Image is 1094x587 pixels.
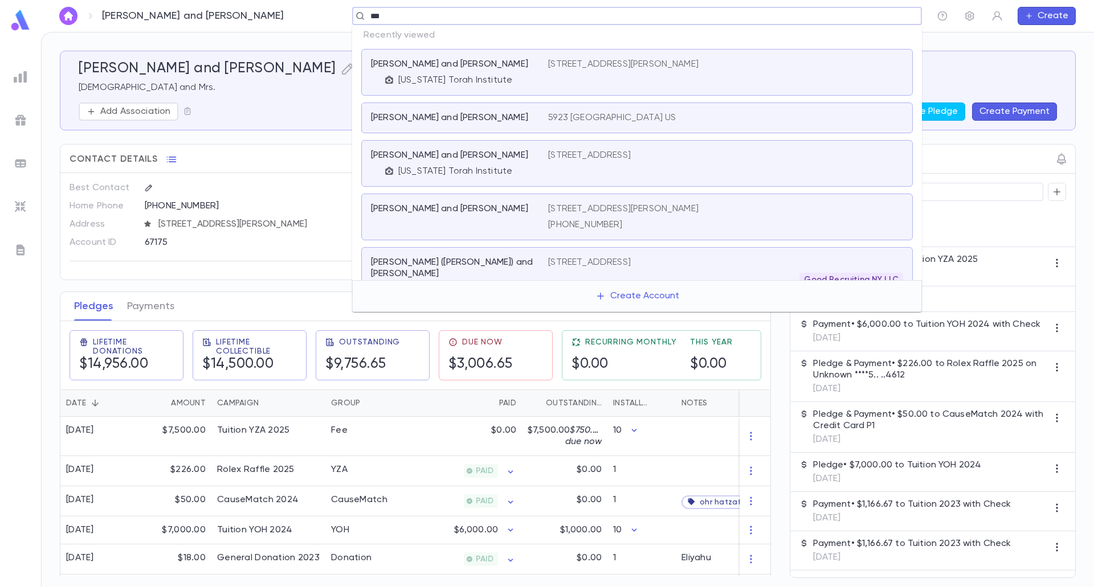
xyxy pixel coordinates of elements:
p: 5923 [GEOGRAPHIC_DATA] US [548,112,676,124]
div: Donation [331,552,372,564]
span: $750.00 due now [565,426,605,446]
p: $0.00 [491,425,516,436]
button: Sort [259,394,277,412]
div: Notes [676,389,818,417]
div: YZA [331,464,348,475]
p: Recently viewed [352,25,922,46]
p: $1,000.00 [560,524,602,536]
p: Payment • $6,000.00 to Tuition YOH 2024 with Check [813,319,1040,330]
p: [PERSON_NAME] ([PERSON_NAME]) and [PERSON_NAME] [371,257,534,280]
button: Sort [652,394,670,412]
p: 10 [613,524,622,536]
p: $0.00 [577,552,602,564]
div: Rolex Raffle 2025 [217,464,295,475]
h5: $0.00 [572,356,609,373]
div: Notes [681,389,707,417]
h5: $9,756.65 [325,356,386,373]
div: Amount [171,389,206,417]
img: campaigns_grey.99e729a5f7ee94e3726e6486bddda8f1.svg [14,113,27,127]
div: Outstanding [522,389,607,417]
p: Best Contact [70,179,135,197]
div: [DATE] [66,524,94,536]
p: Payment • $1,166.67 to Tuition 2023 with Check [813,538,1011,549]
p: Account ID [70,233,135,252]
p: [DATE] [813,512,1011,524]
span: Good Recruiting NY LLC [799,275,903,284]
p: [STREET_ADDRESS] [548,257,631,268]
span: ohr hatzafon / zaj [700,498,771,507]
p: [PHONE_NUMBER] [548,219,699,231]
div: $7,500.00 [137,417,211,456]
div: CauseMatch 2024 [217,494,299,506]
button: Create [1018,7,1076,25]
div: Eliyahu [681,552,711,564]
p: Address [70,215,135,233]
button: Sort [528,394,546,412]
button: Create Account [586,285,688,307]
span: Outstanding [339,338,400,347]
button: Add Association [79,102,178,121]
p: [DATE] [813,383,1048,395]
button: Sort [360,394,378,412]
button: Pledges [74,292,113,321]
span: PAID [471,496,498,506]
span: [STREET_ADDRESS][PERSON_NAME] [154,219,401,230]
p: $0.00 [577,494,602,506]
p: [US_STATE] Torah Institute [398,166,512,177]
button: Sort [153,394,171,412]
div: [PHONE_NUMBER] [145,197,400,214]
p: [STREET_ADDRESS][PERSON_NAME] [548,59,699,70]
span: PAID [471,555,498,564]
p: $0.00 [577,464,602,475]
div: 1 [607,544,676,574]
div: 1 [607,486,676,516]
div: 67175 [145,233,344,251]
span: Lifetime Donations [93,338,174,356]
p: 10 [613,425,622,436]
p: Pledge & Payment • $50.00 to CauseMatch 2024 with Credit Card P1 [813,409,1048,432]
span: Lifetime Collectible [216,338,297,356]
p: $6,000.00 [454,524,498,536]
div: Fee [331,425,348,436]
div: Paid [411,389,522,417]
div: Installments [607,389,676,417]
div: $18.00 [137,544,211,574]
span: This Year [690,338,733,347]
p: [DATE] [813,434,1048,445]
p: [PERSON_NAME] and [PERSON_NAME] [371,203,528,215]
p: $7,500.00 [528,425,602,448]
div: Group [331,389,360,417]
div: [DATE] [66,425,94,436]
p: [DATE] [813,552,1011,563]
p: Add Association [100,106,170,117]
h5: $14,500.00 [202,356,273,373]
span: Contact Details [70,154,158,165]
p: [STREET_ADDRESS] [548,150,631,161]
div: Date [66,389,86,417]
div: YOH [331,524,349,536]
div: Amount [137,389,211,417]
p: [DATE] [813,473,981,485]
div: Campaign [217,389,259,417]
p: Pledge & Payment • $226.00 to Rolex Raffle 2025 on Unknown ****5.. ..4612 [813,358,1048,381]
div: Installments [613,389,652,417]
button: Payments [127,292,174,321]
div: [DATE] [66,494,94,506]
p: [DATE] [813,333,1040,344]
img: home_white.a664292cf8c1dea59945f0da9f25487c.svg [62,11,75,20]
span: PAID [471,466,498,475]
p: [STREET_ADDRESS][PERSON_NAME] [548,203,699,215]
span: Recurring Monthly [585,338,676,347]
div: Paid [499,389,516,417]
p: [US_STATE] Torah Institute [398,75,512,86]
span: Due Now [462,338,503,347]
div: $50.00 [137,486,211,516]
h5: $0.00 [690,356,727,373]
div: Group [325,389,411,417]
div: Campaign [211,389,325,417]
button: Sort [481,394,499,412]
h5: $3,006.65 [448,356,513,373]
div: $226.00 [137,456,211,486]
div: CauseMatch [331,494,387,506]
p: [PERSON_NAME] and [PERSON_NAME] [371,112,528,124]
